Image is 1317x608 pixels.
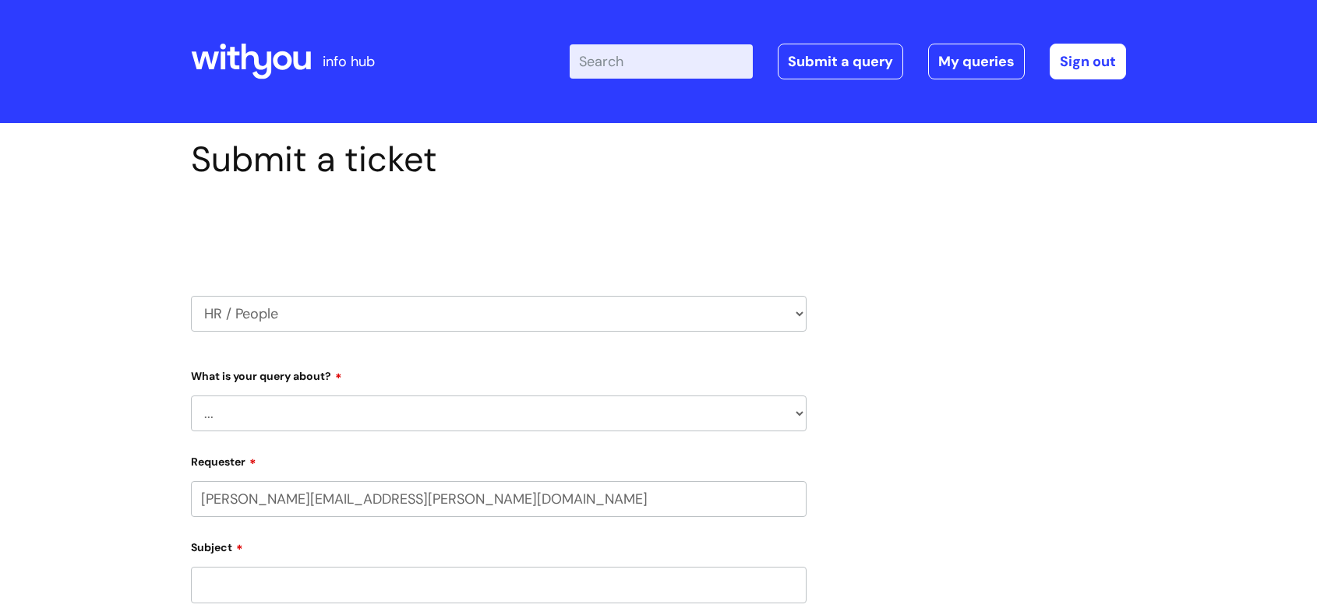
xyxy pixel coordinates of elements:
p: info hub [323,49,375,74]
div: | - [570,44,1126,79]
label: Subject [191,536,807,554]
a: My queries [928,44,1025,79]
h1: Submit a ticket [191,139,807,181]
input: Search [570,44,753,79]
input: Email [191,481,807,517]
a: Sign out [1050,44,1126,79]
h2: Select issue type [191,216,807,245]
label: What is your query about? [191,364,807,383]
label: Requester [191,450,807,469]
a: Submit a query [778,44,903,79]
